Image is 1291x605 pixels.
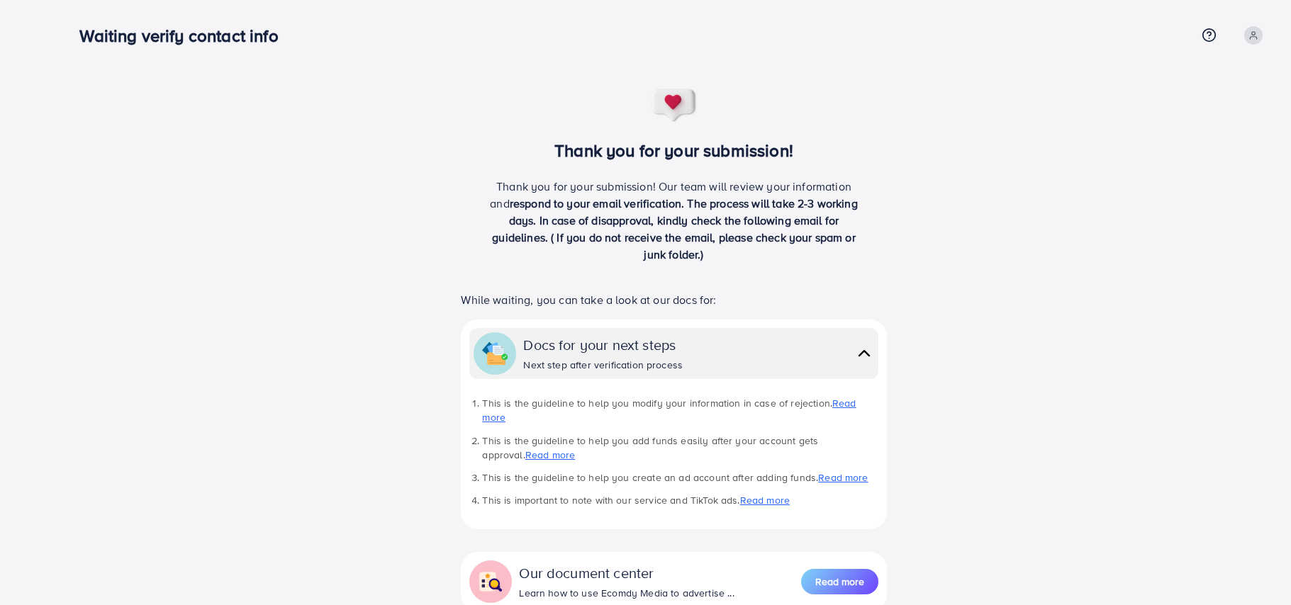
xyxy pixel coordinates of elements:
div: Docs for your next steps [523,334,683,355]
img: collapse [854,343,874,363]
a: Read more [525,448,575,462]
a: Read more [740,493,790,507]
span: respond to your email verification. The process will take 2-3 working days. In case of disapprova... [492,196,858,262]
img: collapse [478,569,503,594]
div: Our document center [519,562,734,583]
div: Learn how to use Ecomdy Media to advertise ... [519,586,734,600]
a: Read more [482,396,856,424]
div: Next step after verification process [523,358,683,372]
img: success [651,88,698,123]
li: This is important to note with our service and TikTok ads. [482,493,878,507]
li: This is the guideline to help you create an ad account after adding funds. [482,470,878,485]
a: Read more [801,567,878,596]
p: While waiting, you can take a look at our docs for: [461,291,886,308]
p: Thank you for your submission! Our team will review your information and [485,178,864,263]
li: This is the guideline to help you modify your information in case of rejection. [482,396,878,425]
img: collapse [482,341,508,366]
span: Read more [815,575,864,589]
a: Read more [818,470,868,485]
h3: Thank you for your submission! [437,140,910,161]
button: Read more [801,569,878,594]
h3: Waiting verify contact info [79,26,289,46]
li: This is the guideline to help you add funds easily after your account gets approval. [482,434,878,463]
